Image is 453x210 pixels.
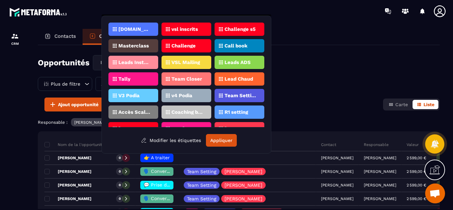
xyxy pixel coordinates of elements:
[413,100,438,109] button: Liste
[118,60,151,65] p: Leads Instagram
[2,27,28,50] a: formationformationCRM
[118,77,130,81] p: Tally
[225,43,247,48] p: Call book
[44,182,92,188] p: [PERSON_NAME]
[225,93,257,98] p: Team Setting
[225,169,262,174] p: [PERSON_NAME]
[119,169,121,174] p: 0
[144,169,202,174] span: 🗣️ Conversation en cours
[38,56,90,69] h2: Opportunités
[321,142,336,147] p: Contact
[58,101,98,108] span: Ajout opportunité
[119,156,121,160] p: 0
[187,196,216,201] p: Team Setting
[407,156,426,160] p: 2 599,00 €
[407,142,419,147] p: Valeur
[118,27,151,32] p: [DOMAIN_NAME]
[225,27,256,32] p: Challenge s5
[44,169,92,174] p: [PERSON_NAME]
[171,126,204,131] p: SET [PERSON_NAME]
[423,102,434,107] span: Liste
[51,82,80,86] p: Plus de filtre
[171,60,200,65] p: VSL Mailing
[99,33,131,39] p: Opportunités
[225,126,257,131] p: [PERSON_NAME]. 1:1 6m 3app
[225,110,248,114] p: R1 setting
[118,126,151,131] p: [PERSON_NAME]
[44,98,103,111] button: Ajout opportunité
[93,55,162,70] div: Search for option
[119,183,121,187] p: 0
[9,6,69,18] img: logo
[2,42,28,45] p: CRM
[407,196,426,201] p: 2 599,00 €
[118,43,149,48] p: Masterclass
[44,142,104,147] p: Nom de la l'opportunité
[44,196,92,201] p: [PERSON_NAME]
[364,156,396,160] p: [PERSON_NAME]
[364,169,396,174] p: [PERSON_NAME]
[206,134,237,147] button: Appliquer
[407,183,426,187] p: 2 599,00 €
[425,183,445,203] div: Ouvrir le chat
[171,110,204,114] p: Coaching book
[44,155,92,161] p: [PERSON_NAME]
[407,169,426,174] p: 2 599,00 €
[119,196,121,201] p: 0
[171,27,198,32] p: vsl inscrits
[225,196,262,201] p: [PERSON_NAME]
[99,59,128,66] span: Lead Setting
[144,196,202,201] span: 🗣️ Conversation en cours
[171,77,202,81] p: Team Closer
[364,196,396,201] p: [PERSON_NAME]
[395,102,408,107] span: Carte
[364,183,396,187] p: [PERSON_NAME]
[83,29,137,45] a: Opportunités
[11,32,19,40] img: formation
[225,183,262,187] p: [PERSON_NAME]
[225,60,251,65] p: Leads ADS
[187,169,216,174] p: Team Setting
[171,93,192,98] p: v4 Podia
[364,142,389,147] p: Responsable
[136,134,206,146] button: Modifier les étiquettes
[384,100,412,109] button: Carte
[171,43,196,48] p: Challenge
[187,183,216,187] p: Team Setting
[38,29,83,45] a: Contacts
[225,77,253,81] p: Lead Chaud
[144,155,170,160] span: 👉 A traiter
[118,93,140,98] p: V3 Podia
[54,33,76,39] p: Contacts
[118,110,151,114] p: Accès Scaler Podia
[38,120,68,125] p: Responsable :
[74,120,107,125] p: [PERSON_NAME]
[144,182,210,187] span: 💬 Prise de contact effectué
